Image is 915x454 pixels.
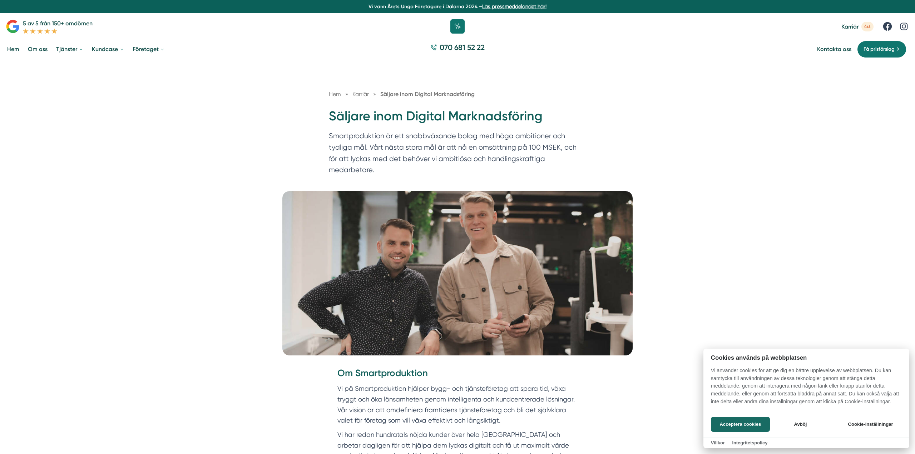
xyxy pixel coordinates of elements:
[711,417,770,432] button: Acceptera cookies
[703,354,909,361] h2: Cookies används på webbplatsen
[839,417,902,432] button: Cookie-inställningar
[732,440,767,445] a: Integritetspolicy
[772,417,829,432] button: Avböj
[711,440,725,445] a: Villkor
[703,367,909,410] p: Vi använder cookies för att ge dig en bättre upplevelse av webbplatsen. Du kan samtycka till anvä...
